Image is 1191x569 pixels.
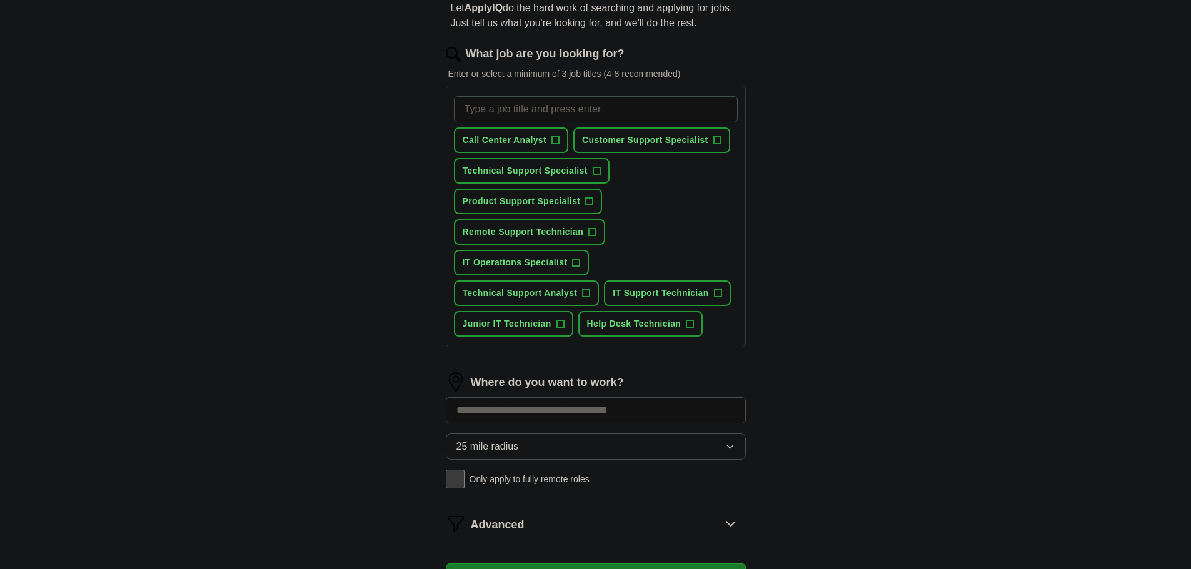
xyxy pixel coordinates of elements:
button: Help Desk Technician [578,311,703,337]
span: 25 mile radius [456,439,519,454]
button: Call Center Analyst [454,127,569,153]
span: Customer Support Specialist [582,134,708,147]
button: Junior IT Technician [454,311,573,337]
button: Technical Support Specialist [454,158,610,184]
span: Advanced [471,517,525,533]
button: IT Support Technician [604,280,730,306]
label: Where do you want to work? [471,374,624,391]
input: Type a job title and press enter [454,96,738,122]
span: Help Desk Technician [587,317,681,330]
img: filter [446,513,466,533]
span: Remote Support Technician [463,225,584,239]
img: search.png [446,47,461,62]
button: Remote Support Technician [454,219,606,245]
span: Call Center Analyst [463,134,547,147]
button: Customer Support Specialist [573,127,730,153]
button: Technical Support Analyst [454,280,600,306]
img: location.png [446,372,466,392]
span: IT Operations Specialist [463,256,568,269]
span: IT Support Technician [613,287,708,300]
p: Enter or select a minimum of 3 job titles (4-8 recommended) [446,67,746,81]
span: Junior IT Technician [463,317,551,330]
button: 25 mile radius [446,433,746,460]
input: Only apply to fully remote roles [446,470,465,488]
button: IT Operations Specialist [454,250,590,275]
label: What job are you looking for? [466,46,625,62]
span: Technical Support Analyst [463,287,578,300]
strong: ApplyIQ [465,2,503,13]
span: Technical Support Specialist [463,164,588,177]
span: Product Support Specialist [463,195,581,208]
span: Only apply to fully remote roles [470,473,590,486]
button: Product Support Specialist [454,189,603,214]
